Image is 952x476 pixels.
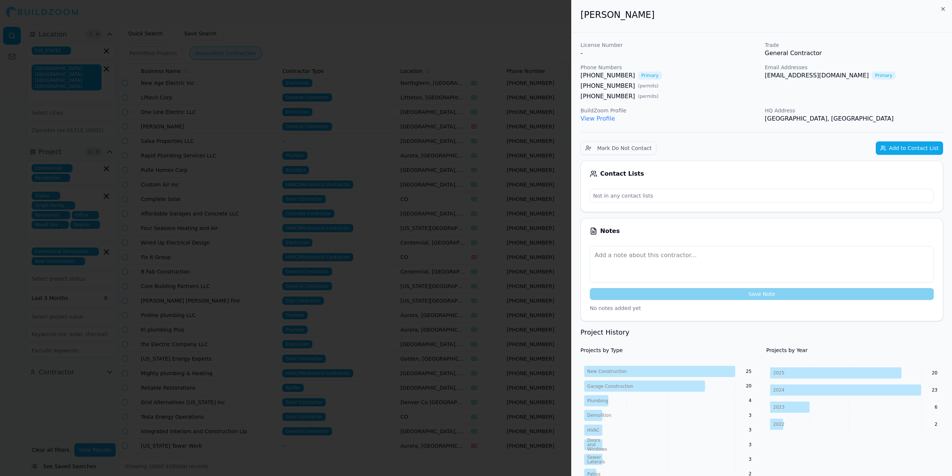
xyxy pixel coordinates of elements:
a: [PHONE_NUMBER] [580,71,635,80]
p: BuildZoom Profile [580,107,759,114]
text: 6 [935,405,937,410]
p: Email Addresses [765,64,943,71]
p: License Number [580,41,759,49]
tspan: 2024 [773,387,785,393]
p: General Contractor [765,49,943,58]
p: Trade [765,41,943,49]
a: View Profile [580,115,615,122]
tspan: New Construction [587,369,627,374]
div: Contact Lists [590,170,934,178]
tspan: 2022 [773,422,785,427]
tspan: Garage Construction [587,384,633,389]
text: 25 [746,369,752,374]
p: Not in any contact lists [590,189,933,202]
text: 23 [932,387,937,393]
h2: [PERSON_NAME] [580,9,943,21]
button: Mark Do Not Contact [580,141,656,155]
tspan: 2023 [773,405,785,410]
tspan: Demolition [587,413,611,418]
span: ( permits ) [638,93,659,99]
a: [EMAIL_ADDRESS][DOMAIN_NAME] [765,71,869,80]
p: Phone Numbers [580,64,759,71]
text: 2 [935,422,937,427]
span: Primary [872,71,895,80]
text: 3 [749,413,752,418]
div: Notes [590,227,934,235]
p: HQ Address [765,107,943,114]
tspan: Windows [587,447,607,452]
h4: Projects by Year [766,346,943,354]
text: 3 [749,442,752,447]
tspan: and [587,442,596,447]
p: No notes added yet [590,304,934,312]
tspan: Plumbing [587,398,608,403]
a: [PHONE_NUMBER] [580,82,635,90]
h4: Projects by Type [580,346,758,354]
tspan: Doors [587,438,600,443]
a: [PHONE_NUMBER] [580,92,635,101]
h3: Project History [580,327,943,338]
tspan: 2025 [773,370,785,376]
tspan: Sewer [587,455,601,460]
span: ( permits ) [638,83,659,89]
text: 20 [746,383,752,389]
tspan: HVAC [587,428,599,433]
p: - [580,49,759,58]
text: 20 [932,370,937,376]
p: [GEOGRAPHIC_DATA], [GEOGRAPHIC_DATA] [765,114,943,123]
span: Primary [638,71,662,80]
text: 4 [749,398,752,403]
button: Add to Contact List [876,141,943,155]
text: 3 [749,427,752,432]
tspan: Laterals [587,459,605,464]
text: 3 [749,457,752,462]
